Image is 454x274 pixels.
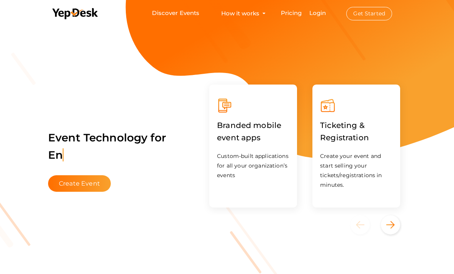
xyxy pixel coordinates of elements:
[217,135,289,142] a: Branded mobile event apps
[346,7,392,20] button: Get Started
[320,113,392,149] label: Ticketing & Registration
[351,215,379,234] button: Previous
[217,113,289,149] label: Branded mobile event apps
[48,120,166,173] label: Event Technology for
[217,151,289,180] p: Custom-built applications for all your organization’s events
[381,215,400,234] button: Next
[320,135,392,142] a: Ticketing & Registration
[281,6,302,20] a: Pricing
[48,148,63,161] span: En
[48,175,111,192] button: Create Event
[152,6,199,20] a: Discover Events
[320,151,392,190] p: Create your event and start selling your tickets/registrations in minutes.
[219,6,262,20] button: How it works
[309,9,326,17] a: Login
